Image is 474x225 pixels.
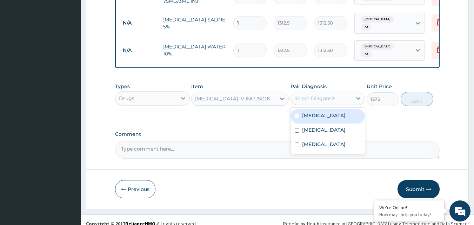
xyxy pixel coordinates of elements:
span: We're online! [41,68,97,139]
td: N/A [119,44,160,57]
p: How may I help you today? [379,212,439,218]
div: Chat with us now [36,39,118,48]
label: [MEDICAL_DATA] [302,141,346,148]
div: Drugs [119,95,134,102]
div: Select Diagnosis [294,95,335,102]
img: d_794563401_company_1708531726252_794563401 [13,35,28,53]
label: Unit Price [367,83,392,90]
div: Minimize live chat window [115,4,132,20]
textarea: Type your message and hit 'Enter' [4,150,134,175]
span: [MEDICAL_DATA] [361,16,394,23]
label: Pair Diagnosis [291,83,327,90]
div: [MEDICAL_DATA] IV INFUSION [195,95,271,102]
td: N/A [119,16,160,29]
td: [MEDICAL_DATA] WATER 10% [160,40,230,61]
label: Comment [115,131,440,137]
span: + 2 [361,24,372,31]
label: [MEDICAL_DATA] [302,112,346,119]
div: We're Online! [379,204,439,211]
button: Submit [398,180,440,198]
label: Item [191,83,203,90]
label: [MEDICAL_DATA] [302,126,346,133]
span: [MEDICAL_DATA] [361,43,394,50]
button: Add [401,92,433,106]
label: Types [115,84,130,90]
td: [MEDICAL_DATA] SALINE 5% [160,13,230,34]
button: Previous [115,180,155,198]
span: + 2 [361,51,372,58]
